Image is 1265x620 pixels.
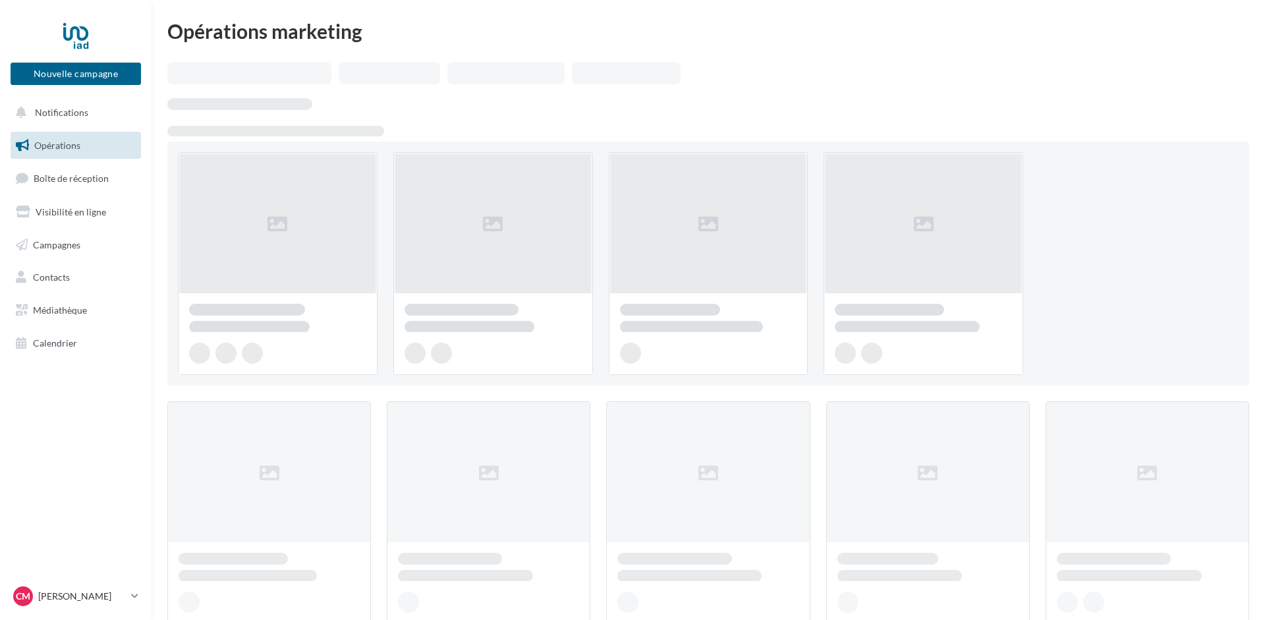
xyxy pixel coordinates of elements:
[8,296,144,324] a: Médiathèque
[16,590,30,603] span: CM
[33,304,87,316] span: Médiathèque
[8,198,144,226] a: Visibilité en ligne
[33,239,80,250] span: Campagnes
[33,271,70,283] span: Contacts
[35,107,88,118] span: Notifications
[8,164,144,192] a: Boîte de réception
[8,329,144,357] a: Calendrier
[38,590,126,603] p: [PERSON_NAME]
[8,132,144,159] a: Opérations
[8,231,144,259] a: Campagnes
[34,140,80,151] span: Opérations
[36,206,106,217] span: Visibilité en ligne
[8,99,138,127] button: Notifications
[11,584,141,609] a: CM [PERSON_NAME]
[11,63,141,85] button: Nouvelle campagne
[33,337,77,349] span: Calendrier
[34,173,109,184] span: Boîte de réception
[8,264,144,291] a: Contacts
[167,21,1249,41] div: Opérations marketing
